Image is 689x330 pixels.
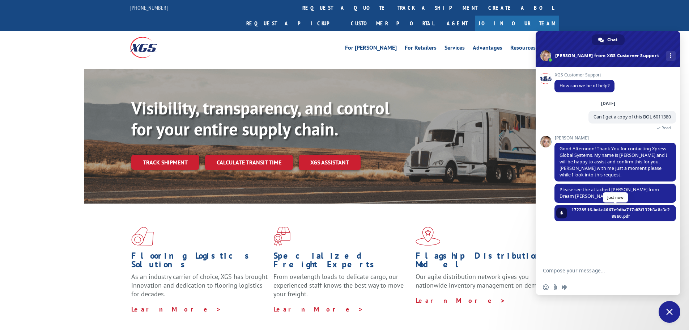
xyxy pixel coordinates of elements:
[131,155,199,170] a: Track shipment
[560,187,659,199] span: Please see the attached [PERSON_NAME] from Dream [PERSON_NAME].
[562,284,567,290] span: Audio message
[241,16,345,31] a: Request a pickup
[552,284,558,290] span: Send a file
[473,45,502,53] a: Advantages
[130,4,168,11] a: [PHONE_NUMBER]
[273,227,290,246] img: xgs-icon-focused-on-flooring-red
[666,51,676,61] div: More channels
[601,101,615,106] div: [DATE]
[445,45,465,53] a: Services
[659,301,680,323] div: Close chat
[405,45,437,53] a: For Retailers
[594,114,671,120] span: Can I get a copy of this BOL 6011380
[475,16,559,31] a: Join Our Team
[416,227,441,246] img: xgs-icon-flagship-distribution-model-red
[273,272,410,305] p: From overlength loads to delicate cargo, our experienced staff knows the best way to move your fr...
[299,155,361,170] a: XGS ASSISTANT
[560,83,609,89] span: How can we be of help?
[345,45,397,53] a: For [PERSON_NAME]
[571,206,671,220] span: 17228516-bol-c4667e9dba717df8f132b3a8c3c288b0.pdf
[205,155,293,170] a: Calculate transit time
[131,305,221,313] a: Learn More >
[131,97,390,140] b: Visibility, transparency, and control for your entire supply chain.
[543,267,657,274] textarea: Compose your message...
[439,16,475,31] a: Agent
[543,284,549,290] span: Insert an emoji
[554,135,676,141] span: [PERSON_NAME]
[510,45,536,53] a: Resources
[662,125,671,130] span: Read
[131,227,154,246] img: xgs-icon-total-supply-chain-intelligence-red
[416,296,506,305] a: Learn More >
[592,34,625,45] div: Chat
[607,34,617,45] span: Chat
[131,272,268,298] span: As an industry carrier of choice, XGS has brought innovation and dedication to flooring logistics...
[345,16,439,31] a: Customer Portal
[131,251,268,272] h1: Flooring Logistics Solutions
[560,146,667,178] span: Good Afternoon! Thank You for contacting Xpress Global Systems. My name is [PERSON_NAME] and I wi...
[554,72,614,78] span: XGS Customer Support
[416,272,549,289] span: Our agile distribution network gives you nationwide inventory management on demand.
[273,305,363,313] a: Learn More >
[273,251,410,272] h1: Specialized Freight Experts
[416,251,552,272] h1: Flagship Distribution Model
